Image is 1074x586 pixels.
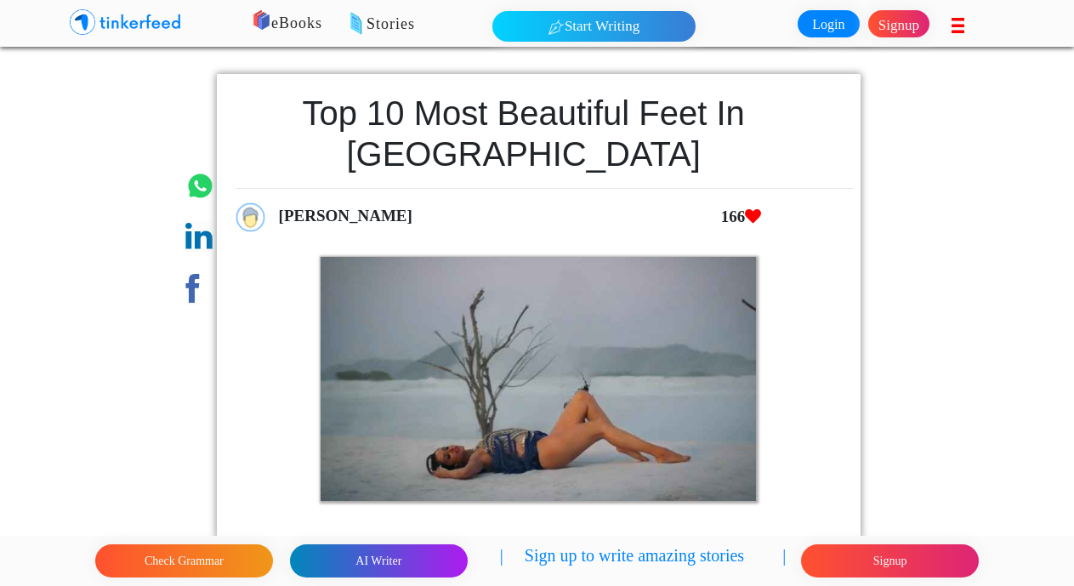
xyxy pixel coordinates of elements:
img: whatsapp.png [185,171,215,201]
button: Check Grammar [95,544,273,577]
button: Signup [801,544,979,577]
img: profile_icon.png [236,202,265,232]
p: eBooks [230,12,702,36]
p: Stories [297,13,770,37]
button: Start Writing [492,11,696,42]
img: 2920.png [321,257,756,501]
a: Signup [868,10,930,37]
p: | Sign up to write amazing stories | [500,543,786,579]
h1: Top 10 Most Beautiful Feet in [GEOGRAPHIC_DATA] [236,93,812,174]
a: Login [798,10,860,37]
div: [PERSON_NAME] [271,196,878,236]
button: AI Writer [290,544,468,577]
